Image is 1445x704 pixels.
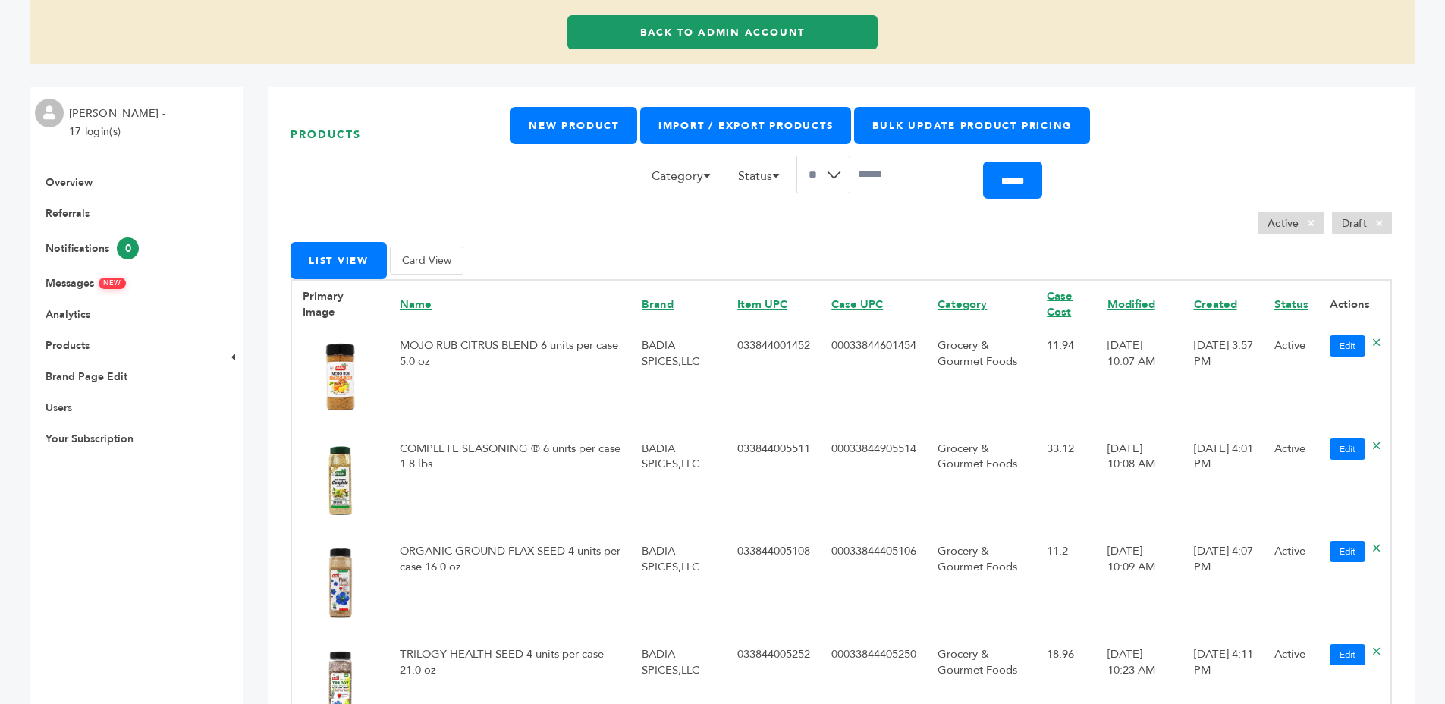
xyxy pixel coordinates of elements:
[737,297,787,312] a: Item UPC
[644,167,727,193] li: Category
[1097,533,1183,636] td: [DATE] 10:09 AM
[1330,335,1365,357] a: Edit
[99,278,126,289] span: NEW
[1330,541,1365,562] a: Edit
[1183,533,1264,636] td: [DATE] 4:07 PM
[640,107,851,144] a: Import / Export Products
[938,297,987,312] a: Category
[46,175,93,190] a: Overview
[117,237,139,259] span: 0
[69,105,169,141] li: [PERSON_NAME] - 17 login(s)
[303,339,379,415] img: No Image
[1264,533,1319,636] td: Active
[46,276,126,291] a: MessagesNEW
[291,280,389,328] th: Primary Image
[927,328,1036,431] td: Grocery & Gourmet Foods
[389,431,631,534] td: COMPLETE SEASONING ® 6 units per case 1.8 lbs
[1097,431,1183,534] td: [DATE] 10:08 AM
[46,401,72,415] a: Users
[1097,328,1183,431] td: [DATE] 10:07 AM
[858,156,975,193] input: Search
[1036,328,1096,431] td: 11.94
[46,369,127,384] a: Brand Page Edit
[1183,431,1264,534] td: [DATE] 4:01 PM
[821,431,927,534] td: 00033844905514
[821,533,927,636] td: 00033844405106
[1183,328,1264,431] td: [DATE] 3:57 PM
[46,338,90,353] a: Products
[821,328,927,431] td: 00033844601454
[1264,328,1319,431] td: Active
[831,297,883,312] a: Case UPC
[1107,297,1155,312] a: Modified
[389,328,631,431] td: MOJO RUB CITRUS BLEND 6 units per case 5.0 oz
[46,432,134,446] a: Your Subscription
[303,545,379,621] img: No Image
[1367,214,1392,232] span: ×
[46,241,139,256] a: Notifications0
[1258,212,1324,234] li: Active
[1330,438,1365,460] a: Edit
[400,297,432,312] a: Name
[291,242,387,279] button: List View
[389,533,631,636] td: ORGANIC GROUND FLAX SEED 4 units per case 16.0 oz
[727,328,821,431] td: 033844001452
[46,206,90,221] a: Referrals
[854,107,1090,144] a: Bulk Update Product Pricing
[1036,431,1096,534] td: 33.12
[303,442,379,518] img: No Image
[1319,280,1391,328] th: Actions
[1036,533,1096,636] td: 11.2
[730,167,796,193] li: Status
[1299,214,1324,232] span: ×
[1047,288,1073,319] a: Case Cost
[1264,431,1319,534] td: Active
[35,99,64,127] img: profile.png
[642,297,674,312] a: Brand
[46,307,90,322] a: Analytics
[291,107,510,162] h1: Products
[927,431,1036,534] td: Grocery & Gourmet Foods
[631,328,727,431] td: BADIA SPICES,LLC
[567,15,878,49] a: Back to Admin Account
[727,431,821,534] td: 033844005511
[1330,644,1365,665] a: Edit
[631,533,727,636] td: BADIA SPICES,LLC
[1274,297,1308,312] a: Status
[390,247,463,275] button: Card View
[727,533,821,636] td: 033844005108
[1332,212,1392,234] li: Draft
[927,533,1036,636] td: Grocery & Gourmet Foods
[1194,297,1237,312] a: Created
[631,431,727,534] td: BADIA SPICES,LLC
[510,107,636,144] a: New Product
